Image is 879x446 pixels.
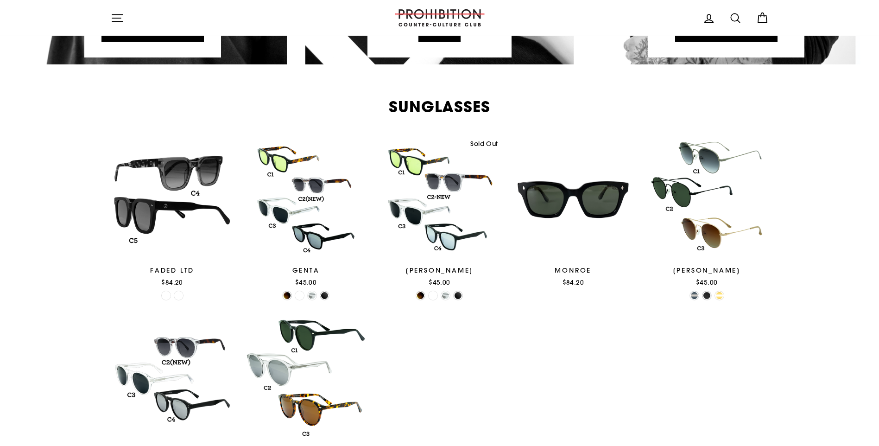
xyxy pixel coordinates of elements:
[512,138,635,290] a: MONROE$84.20
[111,138,234,290] a: FADED LTD$84.20
[466,138,501,151] div: Sold Out
[512,278,635,287] div: $84.20
[111,266,234,275] div: FADED LTD
[378,138,501,290] a: [PERSON_NAME]$45.00
[378,278,501,287] div: $45.00
[645,266,768,275] div: [PERSON_NAME]
[244,138,367,290] a: GENTA$45.00
[512,266,635,275] div: MONROE
[645,278,768,287] div: $45.00
[393,9,486,26] img: PROHIBITION COUNTER-CULTURE CLUB
[244,278,367,287] div: $45.00
[645,138,768,290] a: [PERSON_NAME]$45.00
[378,266,501,275] div: [PERSON_NAME]
[111,99,769,115] h2: SUNGLASSES
[244,266,367,275] div: GENTA
[111,278,234,287] div: $84.20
